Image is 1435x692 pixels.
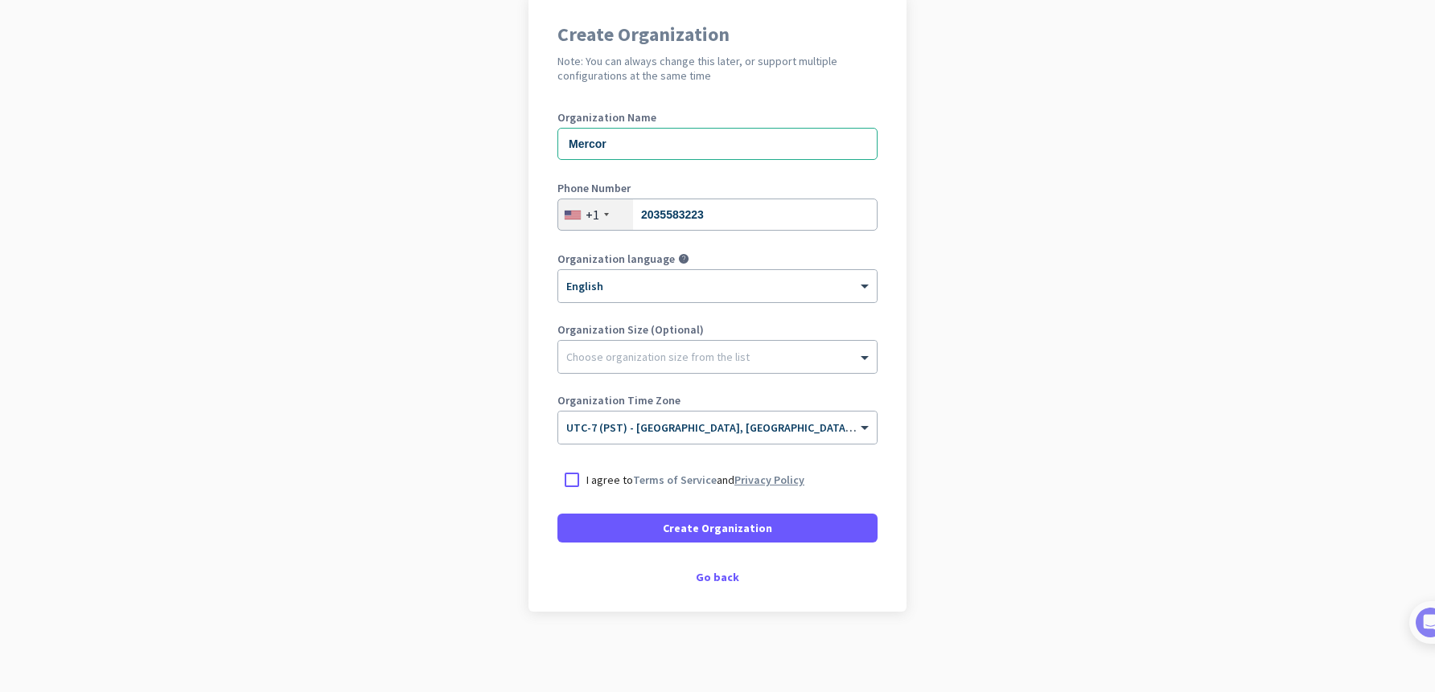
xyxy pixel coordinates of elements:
a: Privacy Policy [734,473,804,487]
label: Organization Size (Optional) [557,324,878,335]
h2: Note: You can always change this later, or support multiple configurations at the same time [557,54,878,83]
input: 201-555-0123 [557,199,878,231]
button: Create Organization [557,514,878,543]
p: I agree to and [586,472,804,488]
i: help [678,253,689,264]
input: What is the name of your organization? [557,128,878,160]
span: Create Organization [663,520,772,536]
h1: Create Organization [557,25,878,44]
div: +1 [586,207,599,223]
a: Terms of Service [633,473,717,487]
div: Go back [557,571,878,583]
label: Phone Number [557,182,878,194]
label: Organization language [557,253,675,264]
label: Organization Name [557,112,878,123]
label: Organization Time Zone [557,395,878,406]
